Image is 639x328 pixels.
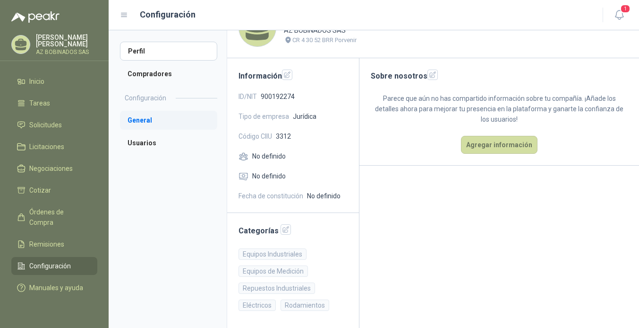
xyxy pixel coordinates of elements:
a: Remisiones [11,235,97,253]
div: Equipos de Medición [239,266,308,277]
p: AZ BOBINADOS SAS [284,25,386,35]
button: 1 [611,7,628,24]
span: Solicitudes [29,120,62,130]
span: Inicio [29,76,44,87]
span: Tipo de empresa [239,111,289,122]
p: CR 4 30 52 BRR Porvenir [292,35,357,45]
p: AZ BOBINADOS SAS [36,49,97,55]
a: Manuales y ayuda [11,279,97,297]
a: Compradores [120,64,217,83]
h2: Sobre nosotros [371,70,628,82]
a: Órdenes de Compra [11,203,97,231]
span: Manuales y ayuda [29,283,83,293]
span: Cotizar [29,185,51,195]
span: Remisiones [29,239,64,249]
h2: Información [239,70,348,82]
p: Parece que aún no has compartido información sobre tu compañía. ¡Añade los detalles ahora para me... [371,93,628,124]
a: Cotizar [11,181,97,199]
a: General [120,111,217,130]
a: Inicio [11,72,97,90]
h2: Categorías [239,224,348,237]
div: Eléctricos [239,300,276,311]
span: No definido [252,151,286,161]
h1: Configuración [140,8,196,21]
span: Órdenes de Compra [29,207,88,228]
span: No definido [307,191,341,201]
span: ID/NIT [239,91,257,102]
h2: Configuración [125,93,166,103]
span: Licitaciones [29,142,64,152]
a: Negociaciones [11,160,97,177]
a: Perfil [120,42,217,61]
p: [PERSON_NAME] [PERSON_NAME] [36,34,97,47]
a: Tareas [11,94,97,112]
a: Licitaciones [11,138,97,156]
span: Tareas [29,98,50,108]
img: Logo peakr [11,11,60,23]
a: Usuarios [120,133,217,152]
a: Solicitudes [11,116,97,134]
a: Configuración [11,257,97,275]
span: Fecha de constitución [239,191,303,201]
span: Código CIIU [239,131,272,142]
span: 1 [620,4,630,13]
div: Equipos Industriales [239,248,307,260]
span: 900192274 [261,91,295,102]
button: Agregar información [461,136,537,154]
span: 3312 [276,131,291,142]
span: Configuración [29,261,71,271]
span: Negociaciones [29,163,73,174]
div: Rodamientos [281,300,329,311]
div: Repuestos Industriales [239,283,315,294]
span: No definido [252,171,286,181]
span: Jurídica [293,111,316,122]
